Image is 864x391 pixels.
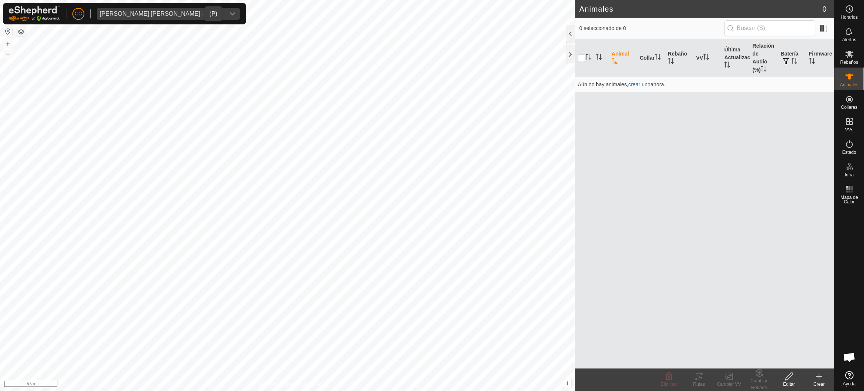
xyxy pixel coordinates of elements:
span: Jose Luis Garcia Simon - 20662 [97,8,225,20]
div: Chat abierto [838,346,861,368]
span: Horarios [841,15,858,20]
span: Ayuda [843,382,856,386]
p-sorticon: Activar para ordenar [703,55,709,61]
span: VVs [845,128,853,132]
span: crear uno [628,81,650,87]
th: VV [693,39,721,77]
span: Eliminar [661,382,677,387]
th: Batería [778,39,806,77]
a: Política de Privacidad [249,381,292,388]
span: Estado [842,150,856,155]
a: Contáctenos [301,381,326,388]
th: Última Actualización [721,39,749,77]
div: Cambiar VV [714,381,744,388]
p-sorticon: Activar para ordenar [760,67,766,73]
div: [PERSON_NAME] [PERSON_NAME] - 20662 [100,11,222,17]
div: dropdown trigger [225,8,240,20]
span: i [567,380,568,386]
img: Logo Gallagher [9,6,60,21]
button: Restablecer Mapa [3,27,12,36]
div: Rutas [684,381,714,388]
div: Crear [804,381,834,388]
span: Collares [841,105,857,110]
button: + [3,39,12,48]
span: 0 seleccionado de 0 [579,24,724,32]
th: Animal [609,39,637,77]
span: 0 [822,3,826,15]
button: i [563,379,571,388]
p-sorticon: Activar para ordenar [791,59,797,65]
a: Ayuda [834,368,864,389]
input: Buscar (S) [724,20,815,36]
p-sorticon: Activar para ordenar [809,59,815,65]
p-sorticon: Activar para ordenar [724,63,730,69]
th: Collar [637,39,665,77]
p-sorticon: Activar para ordenar [668,59,674,65]
h2: Animales [579,5,822,14]
div: Editar [774,381,804,388]
td: Aún no hay animales, ahora. [575,77,834,92]
th: Firmware [806,39,834,77]
span: Alertas [842,38,856,42]
span: Infra [844,173,853,177]
th: Relación de Audio (%) [750,39,778,77]
th: Rebaño [665,39,693,77]
span: Rebaños [840,60,858,65]
p-sorticon: Activar para ordenar [612,59,618,65]
div: Cambiar Rebaño [744,377,774,391]
span: Animales [840,83,858,87]
p-sorticon: Activar para ordenar [596,55,602,61]
span: CC [75,10,82,18]
p-sorticon: Activar para ordenar [585,55,591,61]
p-sorticon: Activar para ordenar [655,55,661,61]
button: Capas del Mapa [16,27,25,36]
span: Mapa de Calor [836,195,862,204]
button: – [3,49,12,58]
